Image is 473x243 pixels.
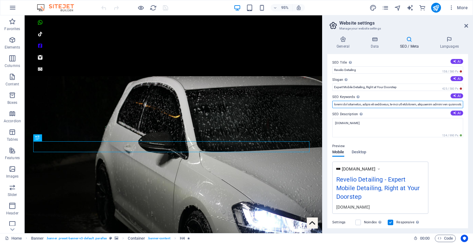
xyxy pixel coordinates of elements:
p: Elements [5,45,20,50]
i: AI Writer [406,4,414,11]
i: Reload page [150,4,157,11]
button: design [370,4,377,11]
h6: Session time [414,235,430,242]
p: Content [6,82,19,87]
button: publish [431,3,441,13]
i: Publish [432,4,439,11]
span: 158 / 580 Px [441,69,463,74]
label: Noindex [364,219,384,226]
span: Desktop [352,148,366,157]
label: Responsive [396,219,421,226]
i: Pages (Ctrl+Alt+S) [382,4,389,11]
button: SEO Title [451,59,463,64]
button: reload [149,4,157,11]
div: Preview [332,150,366,162]
i: Design (Ctrl+Alt+Y) [370,4,377,11]
span: : [424,236,425,241]
h4: Data [361,36,390,49]
h4: General [327,36,361,49]
label: SEO Keywords [332,93,463,101]
i: Element contains an animation [187,237,190,240]
button: More [446,3,470,13]
p: Slider [8,192,17,197]
img: revelio.pngkij-jDGZeH9JKRINZ2UdXv4kjg-i6CumvEtId7_BbZVASjdtQ.png [336,167,340,171]
p: Tables [7,137,18,142]
span: 425 / 580 Px [441,87,463,91]
p: Favorites [4,26,20,31]
label: SEO Title [332,59,463,66]
span: [DOMAIN_NAME] [342,166,375,172]
span: Code [438,235,453,242]
i: This element contains a background [115,237,118,240]
i: Navigator [394,4,401,11]
button: SEO Description [451,111,463,116]
p: Accordion [4,119,21,123]
button: SEO Keywords [451,93,463,98]
p: Features [5,155,20,160]
h2: Website settings [339,20,468,26]
label: Slogan [332,76,463,84]
span: 134 / 990 Px [441,133,463,138]
p: Columns [5,63,20,68]
img: Editor Logo [35,4,82,11]
button: navigator [394,4,402,11]
span: Mobile [332,148,344,157]
span: Click to select. Double-click to edit [180,235,185,242]
h3: Manage your website settings [339,26,456,31]
button: Code [435,235,456,242]
a: Click to cancel selection. Double-click to open Pages [5,235,22,242]
button: Click here to leave preview mode and continue editing [137,4,144,11]
button: text_generator [406,4,414,11]
div: [DOMAIN_NAME] [336,204,424,210]
span: 00 00 [420,235,430,242]
p: Images [6,174,19,179]
i: On resize automatically adjust zoom level to fit chosen device. [296,5,301,10]
p: Boxes [7,100,18,105]
label: Settings [332,219,352,226]
span: . banner-content [148,235,170,242]
label: SEO Description [332,111,463,118]
button: 95% [271,4,293,11]
span: Click to select. Double-click to edit [128,235,145,242]
h4: Languages [431,36,468,49]
p: Preview [332,143,345,150]
span: . banner .preset-banner-v3-default .parallax [46,235,107,242]
i: This element is a customizable preset [109,237,112,240]
input: Slogan... [332,84,463,91]
h6: 95% [280,4,290,11]
div: Revelio Detailing - Expert Mobile Detailing, Right at Your Doorstep [336,175,424,204]
button: Usercentrics [461,235,468,242]
button: commerce [419,4,426,11]
i: Commerce [419,4,426,11]
button: Slogan [451,76,463,81]
p: Header [6,211,18,216]
h4: SEO / Meta [390,36,431,49]
span: More [448,5,468,11]
button: pages [382,4,389,11]
span: Click to select. Double-click to edit [31,235,44,242]
nav: breadcrumb [31,235,190,242]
